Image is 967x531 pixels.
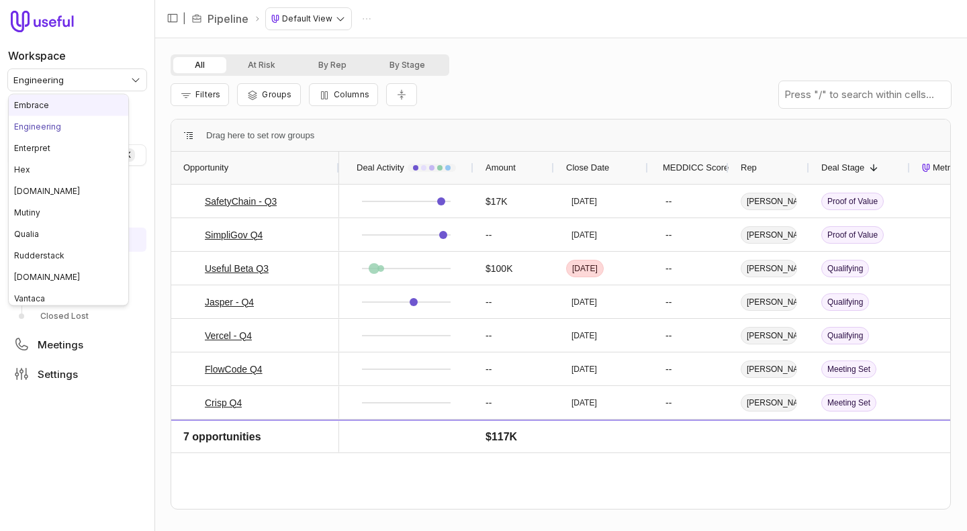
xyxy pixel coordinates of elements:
[14,143,50,153] span: Enterpret
[14,229,39,239] span: Qualia
[14,272,80,282] span: [DOMAIN_NAME]
[14,122,61,132] span: Engineering
[14,293,45,303] span: Vantaca
[14,186,80,196] span: [DOMAIN_NAME]
[14,250,64,260] span: Rudderstack
[14,100,49,110] span: Embrace
[14,164,30,175] span: Hex
[14,207,40,218] span: Mutiny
